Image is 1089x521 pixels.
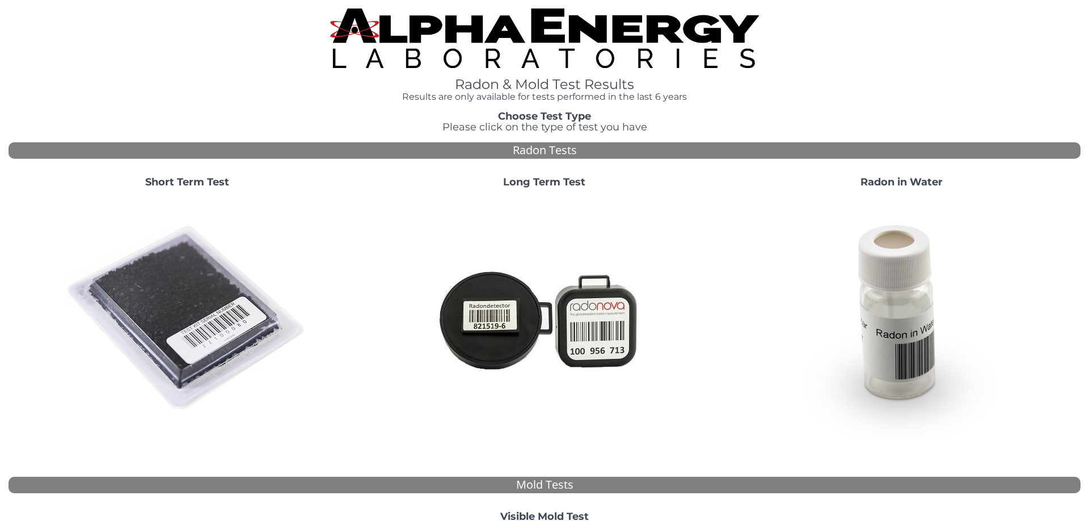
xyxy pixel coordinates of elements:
img: TightCrop.jpg [330,9,759,68]
div: Mold Tests [9,477,1080,493]
strong: Long Term Test [503,176,585,188]
img: Radtrak2vsRadtrak3.jpg [423,197,666,440]
strong: Short Term Test [145,176,229,188]
strong: Radon in Water [860,176,943,188]
strong: Choose Test Type [498,110,591,122]
h4: Results are only available for tests performed in the last 6 years [330,92,759,102]
span: Please click on the type of test you have [442,121,647,133]
img: RadoninWater.jpg [780,197,1024,440]
h1: Radon & Mold Test Results [330,77,759,92]
div: Radon Tests [9,142,1080,159]
img: ShortTerm.jpg [65,197,309,440]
